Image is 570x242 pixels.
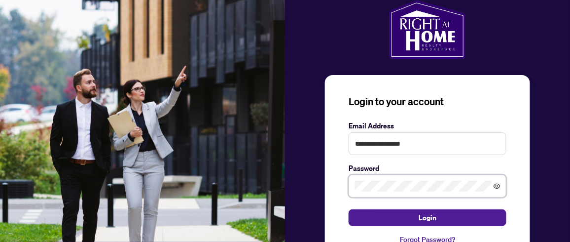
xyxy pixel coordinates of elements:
span: Login [419,210,436,226]
span: eye [494,183,500,190]
label: Password [349,163,506,174]
label: Email Address [349,121,506,131]
button: Login [349,209,506,226]
h3: Login to your account [349,95,506,109]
